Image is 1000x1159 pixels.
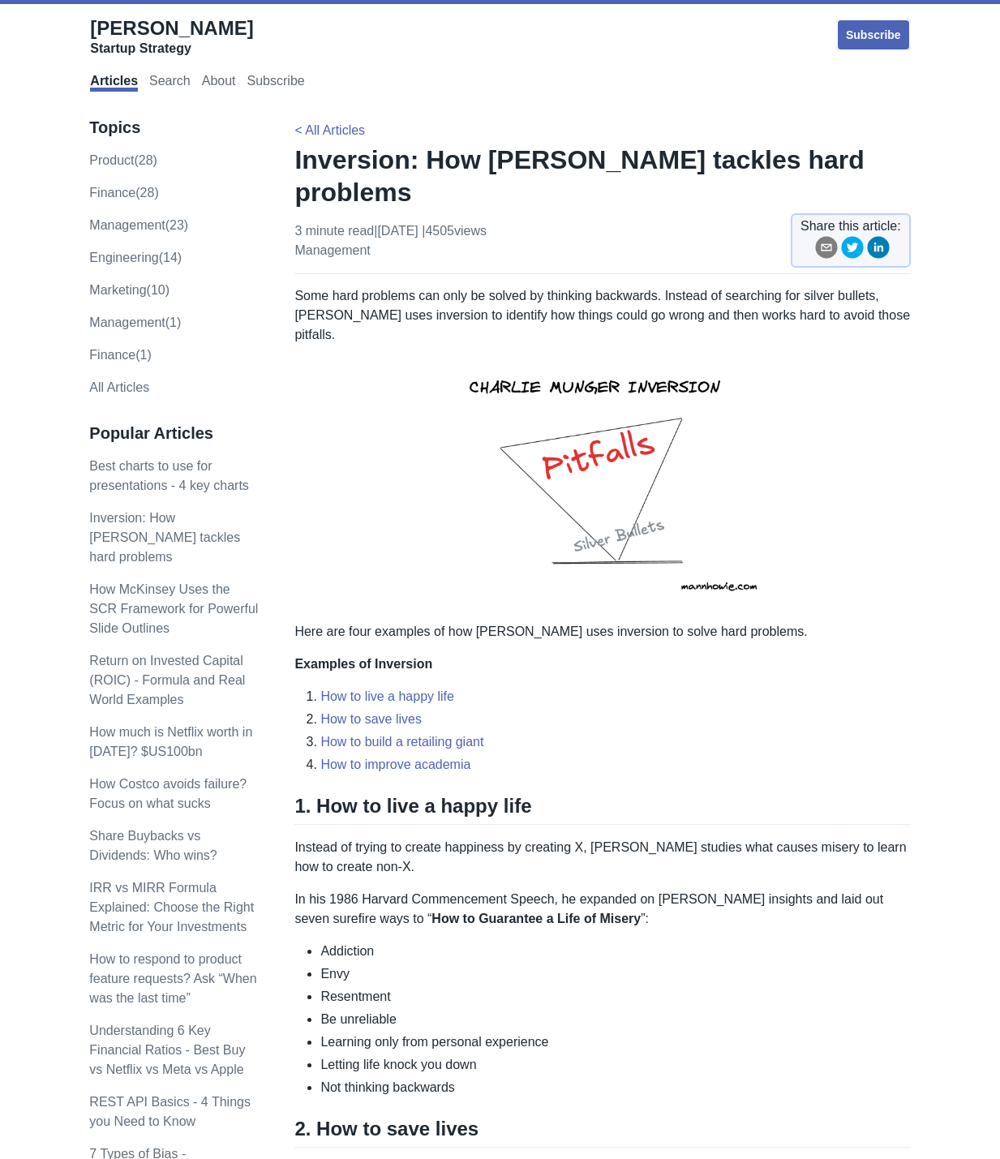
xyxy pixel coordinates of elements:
a: How to live a happy life [320,689,454,703]
span: [PERSON_NAME] [90,17,253,39]
h2: 2. How to save lives [294,1117,910,1148]
p: Instead of trying to create happiness by creating X, [PERSON_NAME] studies what causes misery to ... [294,838,910,877]
div: Startup Strategy [90,41,253,57]
a: [PERSON_NAME]Startup Strategy [90,16,253,57]
strong: How to Guarantee a Life of Misery [431,912,641,925]
span: | 4505 views [422,224,487,238]
p: Here are four examples of how [PERSON_NAME] uses inversion to solve hard problems. [294,622,910,642]
li: Not thinking backwards [320,1078,910,1097]
a: < All Articles [294,123,365,137]
li: Letting life knock you down [320,1055,910,1075]
h3: Popular Articles [89,423,260,444]
h2: 1. How to live a happy life [294,794,910,825]
li: Be unreliable [320,1010,910,1029]
button: email [815,236,838,264]
a: REST API Basics - 4 Things you Need to Know [89,1095,251,1128]
a: Management(1) [89,316,181,329]
a: How much is Netflix worth in [DATE]? $US100bn [89,725,252,758]
a: Return on Invested Capital (ROIC) - Formula and Real World Examples [89,654,245,706]
a: marketing(10) [89,283,170,297]
a: engineering(14) [89,251,182,264]
li: Resentment [320,987,910,1007]
a: All Articles [89,380,149,394]
li: Envy [320,964,910,984]
a: About [202,74,236,92]
a: How Costco avoids failure? Focus on what sucks [89,777,247,810]
a: Inversion: How [PERSON_NAME] tackles hard problems [89,511,240,564]
a: product(28) [89,153,157,167]
a: How to save lives [320,712,422,726]
p: In his 1986 Harvard Commencement Speech, he expanded on [PERSON_NAME] insights and laid out seven... [294,890,910,929]
li: Learning only from personal experience [320,1032,910,1052]
a: Finance(1) [89,348,151,362]
h3: Topics [89,118,260,138]
strong: Examples of Inversion [294,657,432,671]
a: Subscribe [836,19,911,51]
a: Subscribe [247,74,305,92]
a: IRR vs MIRR Formula Explained: Choose the Right Metric for Your Investments [89,881,254,934]
a: How to respond to product feature requests? Ask “When was the last time” [89,952,256,1005]
li: Addiction [320,942,910,961]
a: How to build a retailing giant [320,735,483,749]
p: 3 minute read | [DATE] [294,221,487,260]
a: management(23) [89,218,188,232]
a: Understanding 6 Key Financial Ratios - Best Buy vs Netflix vs Meta vs Apple [89,1024,245,1076]
a: How to improve academia [320,758,470,771]
a: finance(28) [89,186,158,200]
img: inversion [400,358,805,609]
a: How McKinsey Uses the SCR Framework for Powerful Slide Outlines [89,582,258,635]
span: Share this article: [800,217,901,236]
a: Best charts to use for presentations - 4 key charts [89,459,249,492]
p: Some hard problems can only be solved by thinking backwards. Instead of searching for silver bull... [294,286,910,345]
h1: Inversion: How [PERSON_NAME] tackles hard problems [294,144,910,208]
a: Search [149,74,191,92]
a: Articles [90,74,138,92]
button: linkedin [867,236,890,264]
button: twitter [841,236,864,264]
a: management [294,243,370,257]
a: Share Buybacks vs Dividends: Who wins? [89,829,217,862]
